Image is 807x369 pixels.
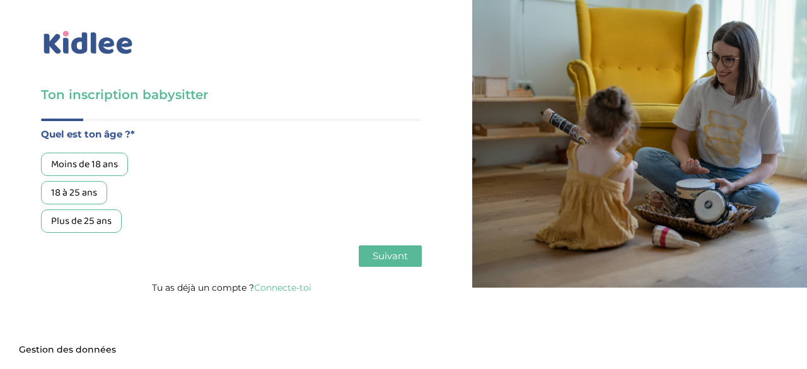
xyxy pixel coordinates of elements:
button: Gestion des données [11,337,124,363]
div: Plus de 25 ans [41,209,122,233]
a: Connecte-toi [254,282,311,293]
label: Quel est ton âge ?* [41,126,422,143]
img: logo_kidlee_bleu [41,28,136,57]
span: Suivant [373,250,408,262]
div: Moins de 18 ans [41,153,128,176]
p: Tu as déjà un compte ? [41,279,422,296]
span: Gestion des données [19,344,116,356]
button: Précédent [41,245,100,267]
h3: Ton inscription babysitter [41,86,422,103]
button: Suivant [359,245,422,267]
div: 18 à 25 ans [41,181,107,204]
